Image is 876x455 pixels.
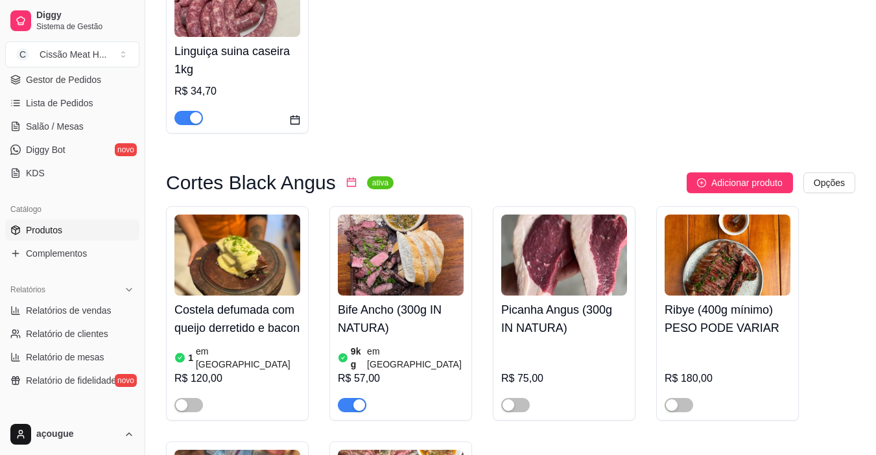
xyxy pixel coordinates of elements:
a: Relatório de fidelidadenovo [5,370,139,391]
span: Complementos [26,247,87,260]
span: Gestor de Pedidos [26,73,101,86]
button: açougue [5,419,139,450]
div: R$ 57,00 [338,371,464,386]
h4: Linguiça suina caseira 1kg [174,42,300,78]
article: 9 kg [351,345,364,371]
button: Opções [803,172,855,193]
a: Salão / Mesas [5,116,139,137]
span: Relatórios de vendas [26,304,112,317]
a: KDS [5,163,139,183]
div: R$ 75,00 [501,371,627,386]
span: Lista de Pedidos [26,97,93,110]
span: plus-circle [697,178,706,187]
div: R$ 180,00 [665,371,790,386]
article: em [GEOGRAPHIC_DATA] [367,345,464,371]
span: Relatório de mesas [26,351,104,364]
h4: Costela defumada com queijo derretido e bacon [174,301,300,337]
div: Cissão Meat H ... [40,48,106,61]
span: calendar [346,177,357,187]
span: Salão / Mesas [26,120,84,133]
h4: Picanha Angus (300g IN NATURA) [501,301,627,337]
span: Relatório de fidelidade [26,374,116,387]
a: Lista de Pedidos [5,93,139,113]
a: Relatórios de vendas [5,300,139,321]
button: Select a team [5,41,139,67]
article: em [GEOGRAPHIC_DATA] [196,345,300,371]
a: Complementos [5,243,139,264]
img: product-image [665,215,790,296]
span: calendar [290,115,300,125]
h4: Bife Ancho (300g IN NATURA) [338,301,464,337]
span: Diggy [36,10,134,21]
span: Adicionar produto [711,176,783,190]
div: Gerenciar [5,406,139,427]
img: product-image [338,215,464,296]
span: Relatório de clientes [26,327,108,340]
span: Sistema de Gestão [36,21,134,32]
span: açougue [36,428,119,440]
span: Produtos [26,224,62,237]
h4: Ribye (400g mínimo) PESO PODE VARIAR [665,301,790,337]
sup: ativa [367,176,394,189]
div: R$ 120,00 [174,371,300,386]
a: Gestor de Pedidos [5,69,139,90]
a: Relatório de clientes [5,323,139,344]
img: product-image [501,215,627,296]
a: DiggySistema de Gestão [5,5,139,36]
a: Relatório de mesas [5,347,139,367]
span: Relatórios [10,285,45,295]
a: Diggy Botnovo [5,139,139,160]
button: Adicionar produto [687,172,793,193]
article: 1 [188,351,193,364]
div: Catálogo [5,199,139,220]
img: product-image [174,215,300,296]
span: KDS [26,167,45,180]
span: Diggy Bot [26,143,65,156]
div: R$ 34,70 [174,84,300,99]
a: Produtos [5,220,139,240]
span: C [16,48,29,61]
h3: Cortes Black Angus [166,175,336,191]
span: Opções [814,176,845,190]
